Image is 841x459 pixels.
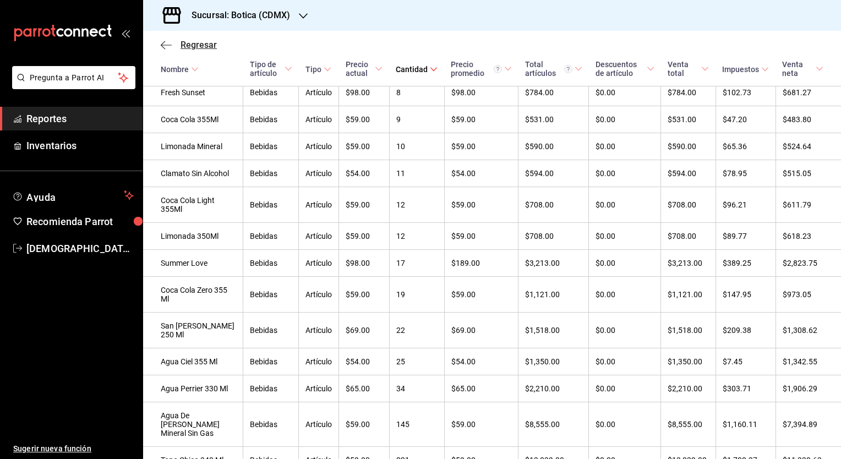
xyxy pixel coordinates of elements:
[339,313,389,348] td: $69.00
[339,277,389,313] td: $59.00
[299,79,339,106] td: Artículo
[389,402,444,447] td: 145
[518,402,589,447] td: $8,555.00
[243,187,299,223] td: Bebidas
[722,65,759,74] div: Impuestos
[243,79,299,106] td: Bebidas
[299,402,339,447] td: Artículo
[339,375,389,402] td: $65.00
[243,375,299,402] td: Bebidas
[661,133,716,160] td: $590.00
[661,313,716,348] td: $1,518.00
[596,60,645,78] div: Descuentos de artículo
[444,402,518,447] td: $59.00
[243,250,299,277] td: Bebidas
[451,60,512,78] span: Precio promedio
[661,106,716,133] td: $531.00
[716,402,776,447] td: $1,160.11
[589,402,661,447] td: $0.00
[299,187,339,223] td: Artículo
[143,402,243,447] td: Agua De [PERSON_NAME] Mineral Sin Gas
[776,277,841,313] td: $973.05
[183,9,290,22] h3: Sucursal: Botica (CDMX)
[143,160,243,187] td: Clamato Sin Alcohol
[243,106,299,133] td: Bebidas
[143,106,243,133] td: Coca Cola 355Ml
[518,223,589,250] td: $708.00
[305,65,321,74] div: Tipo
[143,375,243,402] td: Agua Perrier 330 Ml
[525,60,582,78] span: Total artículos
[299,375,339,402] td: Artículo
[518,187,589,223] td: $708.00
[243,277,299,313] td: Bebidas
[389,250,444,277] td: 17
[143,187,243,223] td: Coca Cola Light 355Ml
[661,160,716,187] td: $594.00
[589,375,661,402] td: $0.00
[161,40,217,50] button: Regresar
[339,187,389,223] td: $59.00
[305,65,331,74] span: Tipo
[518,313,589,348] td: $1,518.00
[518,106,589,133] td: $531.00
[339,250,389,277] td: $98.00
[518,277,589,313] td: $1,121.00
[444,277,518,313] td: $59.00
[589,160,661,187] td: $0.00
[661,187,716,223] td: $708.00
[589,223,661,250] td: $0.00
[250,60,292,78] span: Tipo de artículo
[716,187,776,223] td: $96.21
[518,375,589,402] td: $2,210.00
[518,133,589,160] td: $590.00
[389,277,444,313] td: 19
[181,40,217,50] span: Regresar
[716,348,776,375] td: $7.45
[161,65,199,74] span: Nombre
[243,348,299,375] td: Bebidas
[525,60,572,78] div: Total artículos
[661,250,716,277] td: $3,213.00
[782,60,823,78] span: Venta neta
[518,348,589,375] td: $1,350.00
[389,187,444,223] td: 12
[243,133,299,160] td: Bebidas
[444,375,518,402] td: $65.00
[589,133,661,160] td: $0.00
[716,223,776,250] td: $89.77
[299,277,339,313] td: Artículo
[661,223,716,250] td: $708.00
[596,60,654,78] span: Descuentos de artículo
[589,313,661,348] td: $0.00
[299,348,339,375] td: Artículo
[776,79,841,106] td: $681.27
[26,111,134,126] span: Reportes
[444,187,518,223] td: $59.00
[722,65,769,74] span: Impuestos
[346,60,373,78] div: Precio actual
[589,348,661,375] td: $0.00
[339,348,389,375] td: $54.00
[250,60,282,78] div: Tipo de artículo
[776,348,841,375] td: $1,342.55
[396,65,438,74] span: Cantidad
[716,133,776,160] td: $65.36
[776,250,841,277] td: $2,823.75
[13,443,134,455] span: Sugerir nueva función
[389,223,444,250] td: 12
[444,79,518,106] td: $98.00
[339,223,389,250] td: $59.00
[668,60,709,78] span: Venta total
[444,223,518,250] td: $59.00
[564,65,572,73] svg: El total artículos considera cambios de precios en los artículos así como costos adicionales por ...
[776,375,841,402] td: $1,906.29
[661,79,716,106] td: $784.00
[518,79,589,106] td: $784.00
[444,348,518,375] td: $54.00
[716,277,776,313] td: $147.95
[143,79,243,106] td: Fresh Sunset
[121,29,130,37] button: open_drawer_menu
[389,106,444,133] td: 9
[589,187,661,223] td: $0.00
